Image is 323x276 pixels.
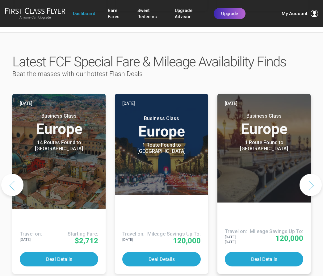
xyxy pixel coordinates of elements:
a: Dashboard [73,8,95,19]
span: Beat the masses with our hottest Flash Deals [12,70,143,77]
small: Business Class [229,113,300,119]
h3: Europe [20,113,98,136]
span: My Account [282,10,308,17]
img: First Class Flyer [5,7,65,14]
h3: Europe [122,115,201,139]
h3: Europe [225,113,303,136]
span: Latest FCF Special Fare & Mileage Availability Finds [12,54,286,70]
button: Deal Details [122,252,201,266]
a: Rare Fares [108,5,125,22]
a: Sweet Redeems [137,5,162,22]
a: First Class FlyerAnyone Can Upgrade [5,7,65,20]
button: Previous slide [1,174,23,196]
a: Upgrade Advisor [175,5,201,22]
a: [DATE] Business ClassEurope 1 Route Found to [GEOGRAPHIC_DATA] Use These Miles / Points: Travel o... [115,94,208,274]
button: Deal Details [225,252,303,266]
time: [DATE] [225,100,237,107]
div: 14 Routes Found to [GEOGRAPHIC_DATA] [24,140,94,152]
button: My Account [282,10,318,17]
div: 1 Route Found to [GEOGRAPHIC_DATA] [126,142,197,154]
time: [DATE] [20,100,32,107]
a: Upgrade [214,8,245,19]
button: Next slide [300,174,322,196]
button: Deal Details [20,252,98,266]
small: Business Class [126,115,197,122]
a: [DATE] Business ClassEurope 1 Route Found to [GEOGRAPHIC_DATA] Use These Miles / Points: Travel o... [217,94,311,274]
a: [DATE] Business ClassEurope 14 Routes Found to [GEOGRAPHIC_DATA] Airlines offering special fares:... [12,94,106,274]
small: Business Class [24,113,94,119]
div: 1 Route Found to [GEOGRAPHIC_DATA] [229,140,300,152]
time: [DATE] [122,100,135,107]
small: Anyone Can Upgrade [5,15,65,20]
